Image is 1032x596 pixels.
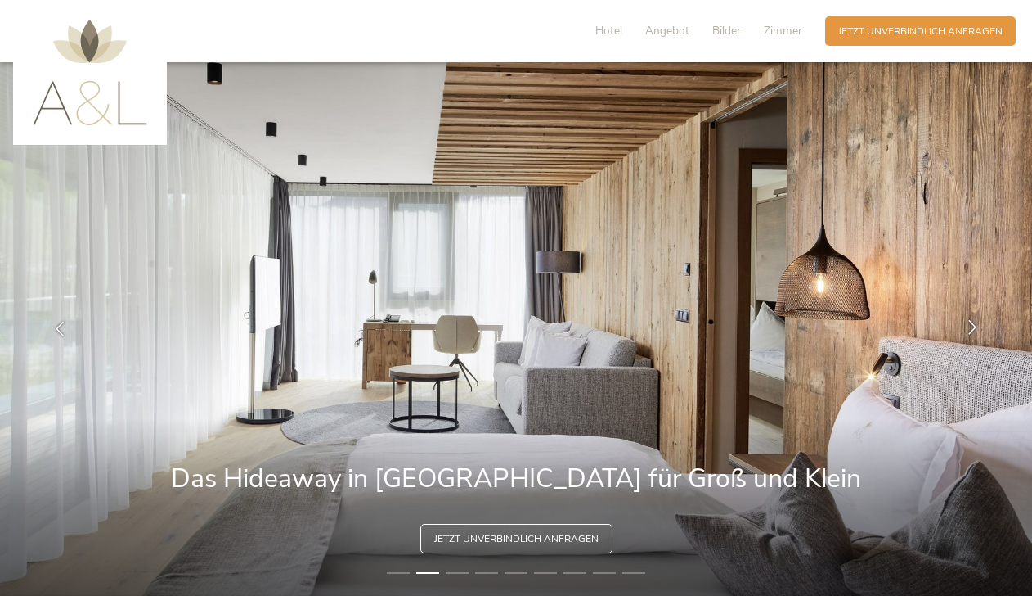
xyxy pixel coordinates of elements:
[838,25,1003,38] span: Jetzt unverbindlich anfragen
[764,23,802,38] span: Zimmer
[645,23,689,38] span: Angebot
[712,23,741,38] span: Bilder
[595,23,622,38] span: Hotel
[434,532,599,546] span: Jetzt unverbindlich anfragen
[33,20,147,125] img: AMONTI & LUNARIS Wellnessresort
